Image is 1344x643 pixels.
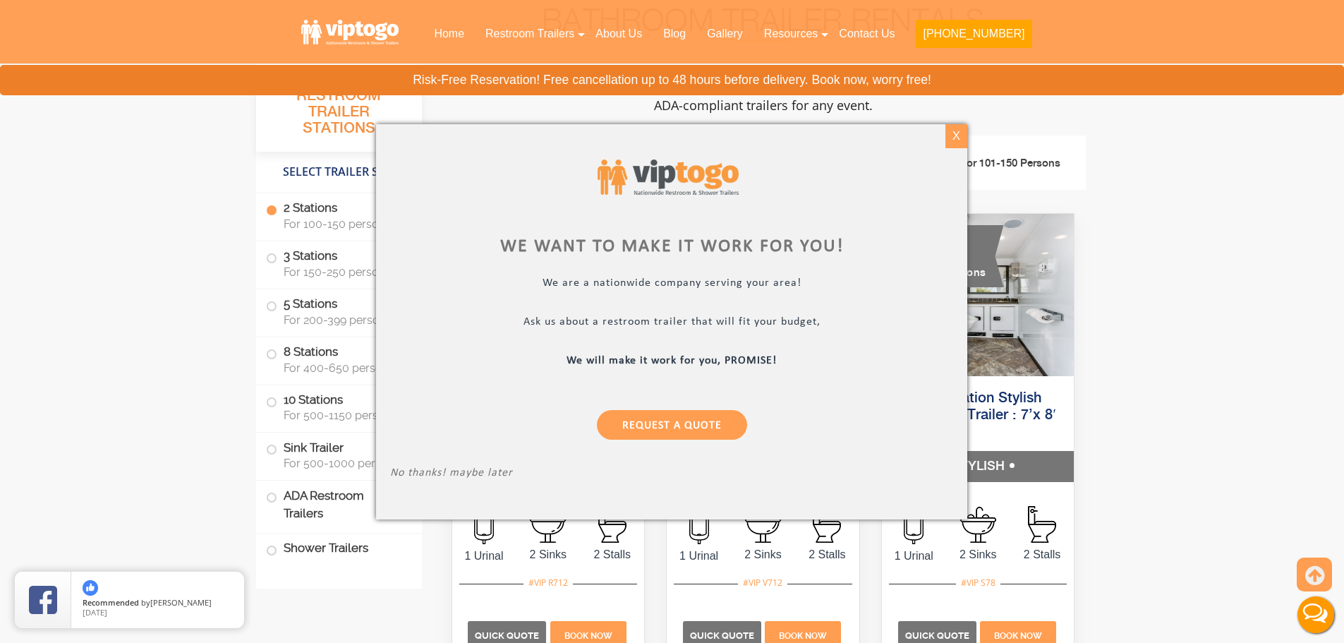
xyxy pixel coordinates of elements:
[597,409,747,439] a: Request a Quote
[83,607,107,618] span: [DATE]
[83,599,233,608] span: by
[83,580,98,596] img: thumbs up icon
[83,597,139,608] span: Recommended
[390,238,953,255] div: We want to make it work for you!
[567,354,777,366] b: We will make it work for you, PROMISE!
[150,597,212,608] span: [PERSON_NAME]
[390,276,953,292] p: We are a nationwide company serving your area!
[29,586,57,614] img: Review Rating
[1288,587,1344,643] button: Live Chat
[390,315,953,331] p: Ask us about a restroom trailer that will fit your budget,
[945,124,967,148] div: X
[390,466,953,482] p: No thanks! maybe later
[598,160,739,196] img: viptogo logo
